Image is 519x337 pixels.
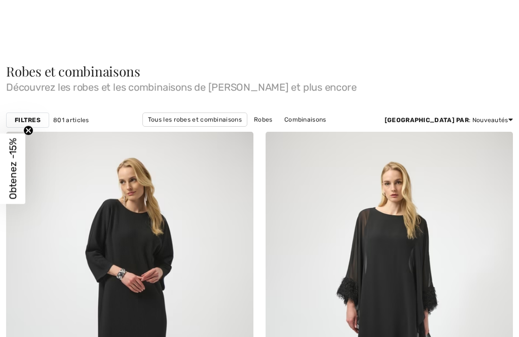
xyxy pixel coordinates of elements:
strong: [GEOGRAPHIC_DATA] par [385,117,469,124]
a: Tous les robes et combinaisons [142,113,247,127]
a: Robes roses [235,127,282,140]
a: Robes bleues [183,127,234,140]
span: 801 articles [53,116,89,125]
img: heart_black_full.svg [234,143,243,151]
button: Close teaser [23,125,33,135]
span: Robes et combinaisons [6,62,140,80]
a: Robes blanches [283,127,341,140]
a: Combinaisons [279,113,331,126]
strong: Filtres [15,116,41,125]
a: Robes [249,113,278,126]
span: Découvrez les robes et les combinaisons de [PERSON_NAME] et plus encore [6,78,513,92]
a: Robes noires [133,127,182,140]
span: Obtenez -15% [7,138,19,199]
div: : Nouveautés [385,116,513,125]
img: heart_black_full.svg [493,143,502,151]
